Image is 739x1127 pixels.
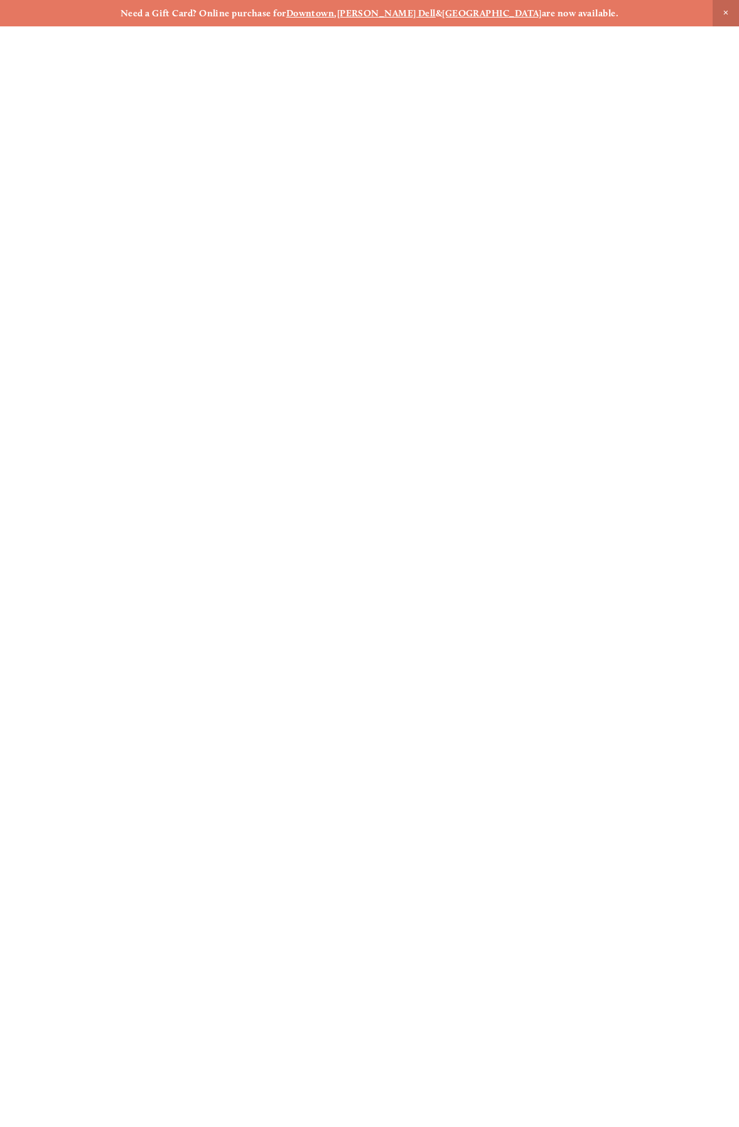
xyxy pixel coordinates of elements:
[286,8,335,19] a: Downtown
[436,8,442,19] strong: &
[121,8,286,19] strong: Need a Gift Card? Online purchase for
[542,8,618,19] strong: are now available.
[334,8,337,19] strong: ,
[337,8,436,19] a: [PERSON_NAME] Dell
[442,8,542,19] a: [GEOGRAPHIC_DATA]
